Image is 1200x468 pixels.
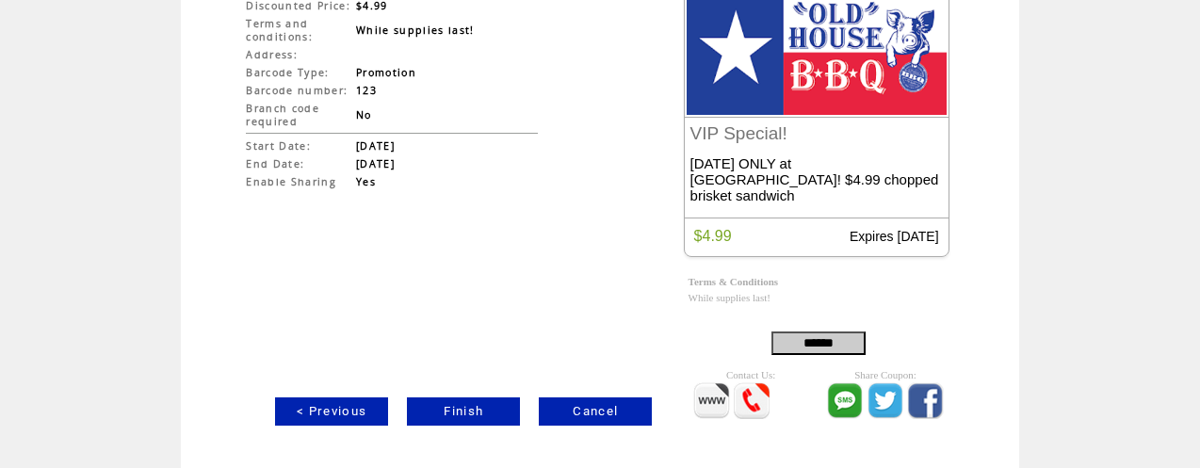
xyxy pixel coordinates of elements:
[356,175,376,188] span: Yes
[356,157,395,170] span: [DATE]
[867,382,903,419] img: twitter_icon.png
[246,139,311,153] span: Start Date:
[246,84,348,97] span: Barcode number:
[356,139,395,153] span: [DATE]
[246,175,336,188] span: Enable Sharing
[689,276,779,287] span: Terms & Conditions
[356,108,372,121] span: No
[689,292,770,303] span: While supplies last!
[356,84,377,97] span: 123
[356,66,416,79] span: Promotion
[734,382,770,419] img: Call_icon.png
[246,17,313,43] span: Terms and conditions:
[246,66,329,79] span: Barcode Type:
[246,48,298,61] span: Address:
[246,157,304,170] span: End Date:
[539,397,652,426] a: Cancel
[907,382,944,419] img: fb_icon.png
[275,397,388,426] a: < Previous
[694,228,732,244] span: $4.99
[854,369,916,380] span: Share Coupon:
[826,382,863,419] img: sms_icon.png
[693,382,730,419] img: www_icon.png
[850,229,939,244] span: Expires [DATE]
[690,123,787,143] span: VIP Special!
[246,102,319,128] span: Branch code required
[356,24,475,37] span: While supplies last!
[726,369,775,380] span: Contact Us:
[407,397,520,426] a: Finish
[690,155,939,203] span: [DATE] ONLY at [GEOGRAPHIC_DATA]! $4.99 chopped brisket sandwich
